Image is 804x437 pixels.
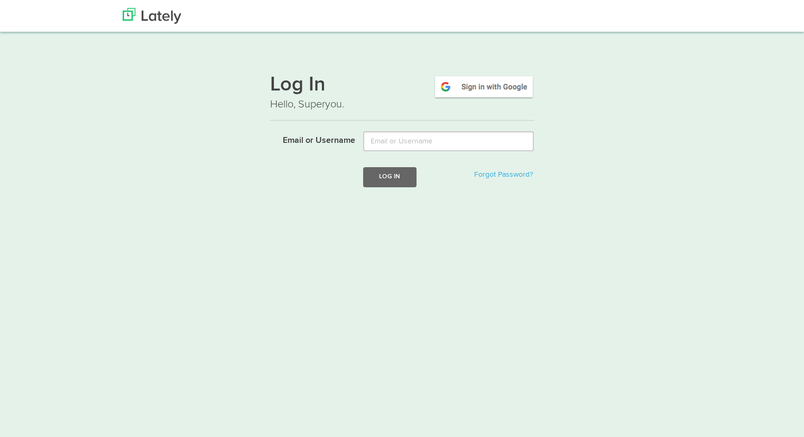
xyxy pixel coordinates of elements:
[363,131,534,151] input: Email or Username
[433,75,534,99] img: google-signin.png
[270,97,534,112] p: Hello, Superyou.
[262,131,356,147] label: Email or Username
[363,167,416,187] button: Log In
[474,171,533,178] a: Forgot Password?
[123,8,181,24] img: Lately
[270,75,534,97] h1: Log In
